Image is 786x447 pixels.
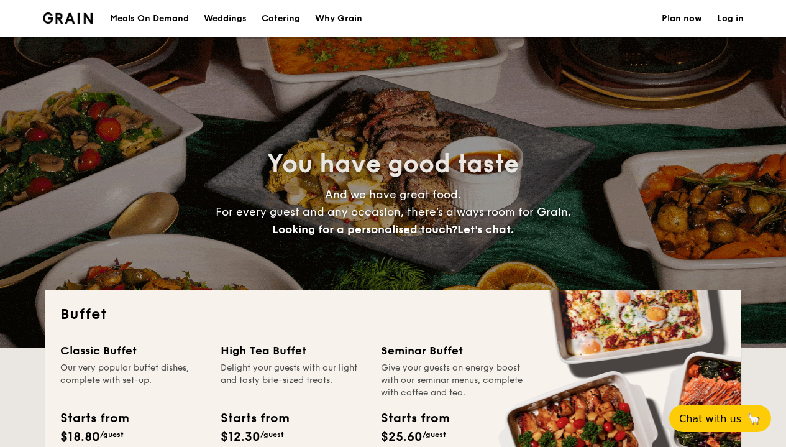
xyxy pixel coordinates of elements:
h2: Buffet [60,305,726,325]
div: Starts from [381,409,449,428]
div: Starts from [221,409,288,428]
span: /guest [100,430,124,439]
div: Our very popular buffet dishes, complete with set-up. [60,362,206,399]
span: $18.80 [60,430,100,445]
div: Starts from [60,409,128,428]
span: Let's chat. [457,223,514,236]
span: 🦙 [746,412,761,426]
a: Logotype [43,12,93,24]
img: Grain [43,12,93,24]
span: /guest [260,430,284,439]
span: $25.60 [381,430,423,445]
div: Seminar Buffet [381,342,526,359]
div: Delight your guests with our light and tasty bite-sized treats. [221,362,366,399]
span: And we have great food. For every guest and any occasion, there’s always room for Grain. [216,188,571,236]
span: Chat with us [679,413,741,425]
span: You have good taste [267,149,519,179]
button: Chat with us🦙 [669,405,771,432]
div: Classic Buffet [60,342,206,359]
div: High Tea Buffet [221,342,366,359]
span: $12.30 [221,430,260,445]
span: /guest [423,430,446,439]
div: Give your guests an energy boost with our seminar menus, complete with coffee and tea. [381,362,526,399]
span: Looking for a personalised touch? [272,223,457,236]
